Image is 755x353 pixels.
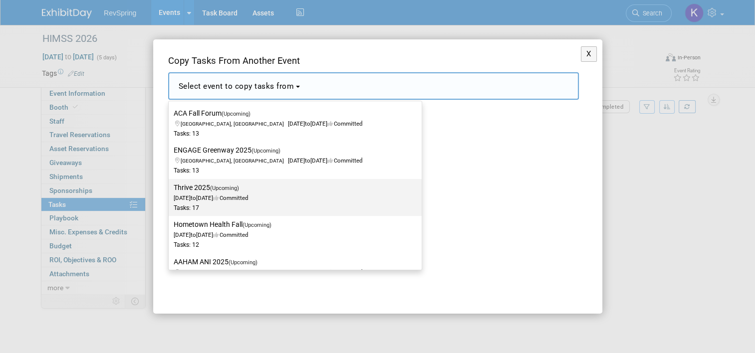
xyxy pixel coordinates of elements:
[252,148,280,154] span: (Upcoming)
[174,110,362,127] span: [DATE] [DATE] Committed
[181,121,288,127] span: [GEOGRAPHIC_DATA], [GEOGRAPHIC_DATA]
[174,107,412,140] label: ACA Fall Forum
[305,157,310,164] span: to
[174,181,412,214] label: Thrive 2025
[305,269,310,276] span: to
[174,184,248,201] span: [DATE] [DATE] Committed
[243,222,271,228] span: (Upcoming)
[191,194,196,201] span: to
[174,204,402,212] div: Tasks: 17
[168,72,579,100] button: Select event to copy tasks from
[174,144,412,176] label: ENGAGE Greenway 2025
[305,120,310,127] span: to
[581,46,597,62] button: X
[174,218,412,251] label: Hometown Health Fall
[174,130,402,138] div: Tasks: 13
[168,54,579,72] div: Copy Tasks From Another Event
[179,82,294,91] span: Select event to copy tasks from
[222,111,251,117] span: (Upcoming)
[210,185,239,191] span: (Upcoming)
[174,255,412,288] label: AAHAM ANI 2025
[174,241,402,249] div: Tasks: 12
[229,259,257,266] span: (Upcoming)
[181,269,288,276] span: [GEOGRAPHIC_DATA], [GEOGRAPHIC_DATA]
[181,158,288,164] span: [GEOGRAPHIC_DATA], [GEOGRAPHIC_DATA]
[174,167,402,175] div: Tasks: 13
[191,231,196,238] span: to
